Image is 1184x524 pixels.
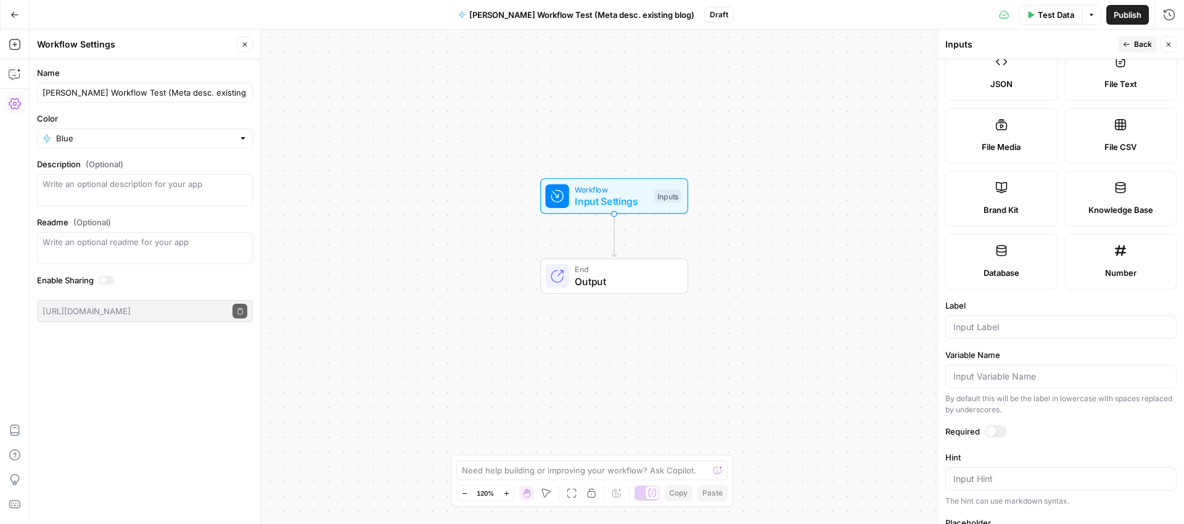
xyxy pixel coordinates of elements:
[499,178,729,214] div: WorkflowInput SettingsInputs
[984,204,1019,216] span: Brand Kit
[73,216,111,228] span: (Optional)
[982,141,1021,153] span: File Media
[37,216,253,228] label: Readme
[1104,141,1137,153] span: File CSV
[1088,204,1153,216] span: Knowledge Base
[43,86,247,99] input: Untitled
[945,425,1177,438] label: Required
[1114,9,1141,21] span: Publish
[990,78,1013,90] span: JSON
[37,112,253,125] label: Color
[37,158,253,170] label: Description
[1118,36,1157,52] button: Back
[451,5,702,25] button: [PERSON_NAME] Workflow Test (Meta desc. existing blog)
[37,38,233,51] div: Workflow Settings
[1106,5,1149,25] button: Publish
[37,274,253,286] label: Enable Sharing
[710,9,728,20] span: Draft
[37,67,253,79] label: Name
[945,451,1177,464] label: Hint
[575,274,675,289] span: Output
[654,189,681,203] div: Inputs
[945,393,1177,415] div: By default this will be the label in lowercase with spaces replaced by underscores.
[984,267,1019,279] span: Database
[945,299,1177,312] label: Label
[575,264,675,275] span: End
[953,370,1169,383] input: Input Variable Name
[575,194,648,209] span: Input Settings
[1038,9,1074,21] span: Test Data
[1134,39,1152,50] span: Back
[664,485,693,501] button: Copy
[86,158,123,170] span: (Optional)
[945,496,1177,507] div: The hint can use markdown syntax.
[1019,5,1082,25] button: Test Data
[953,321,1169,333] input: Input Label
[612,214,616,257] g: Edge from start to end
[469,9,694,21] span: [PERSON_NAME] Workflow Test (Meta desc. existing blog)
[499,259,729,294] div: EndOutput
[477,488,494,498] span: 120%
[697,485,728,501] button: Paste
[945,38,1114,51] div: Inputs
[575,183,648,195] span: Workflow
[56,132,234,144] input: Blue
[702,488,723,499] span: Paste
[669,488,688,499] span: Copy
[1104,78,1137,90] span: File Text
[1105,267,1137,279] span: Number
[945,349,1177,361] label: Variable Name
